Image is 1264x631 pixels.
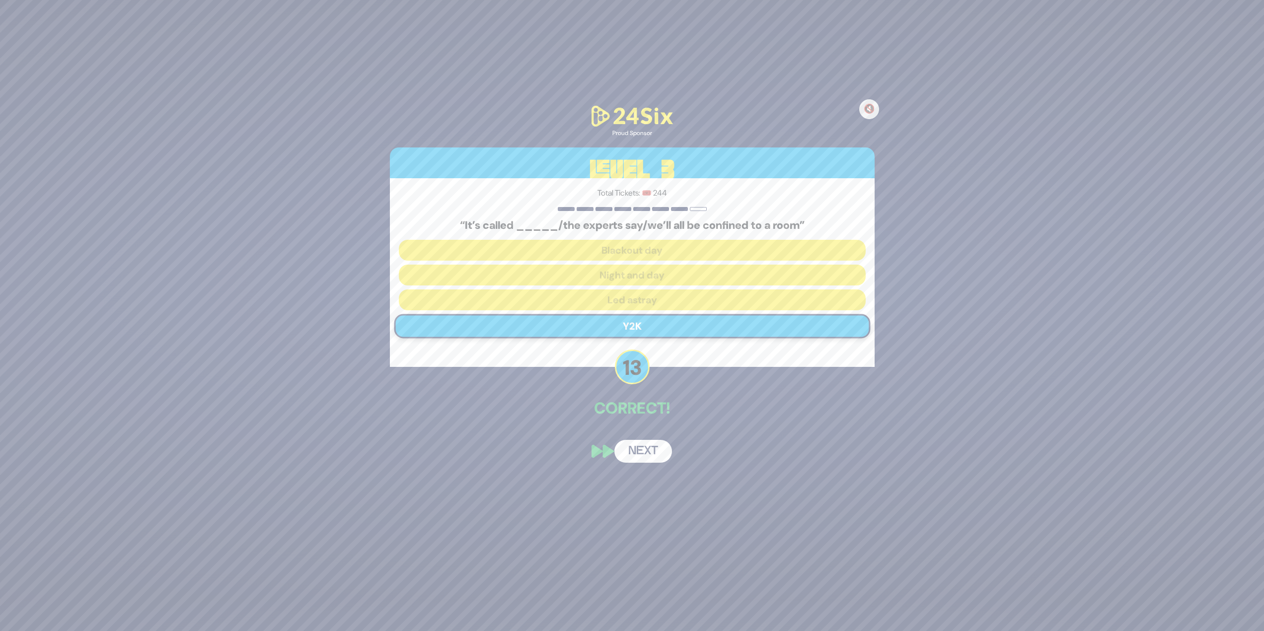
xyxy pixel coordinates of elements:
[615,350,650,384] p: 13
[399,289,866,310] button: Led astray
[390,147,875,192] h3: Level 3
[399,240,866,261] button: Blackout day
[399,219,866,232] h5: “It’s called _____/the experts say/we’ll all be confined to a room”
[859,99,879,119] button: 🔇
[399,187,866,199] p: Total Tickets: 🎟️ 244
[399,265,866,285] button: Night and day
[390,396,875,420] p: Correct!
[588,104,677,129] img: 24Six
[588,129,677,138] div: Proud Sponsor
[394,314,870,339] button: Y2K
[614,440,672,463] button: Next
